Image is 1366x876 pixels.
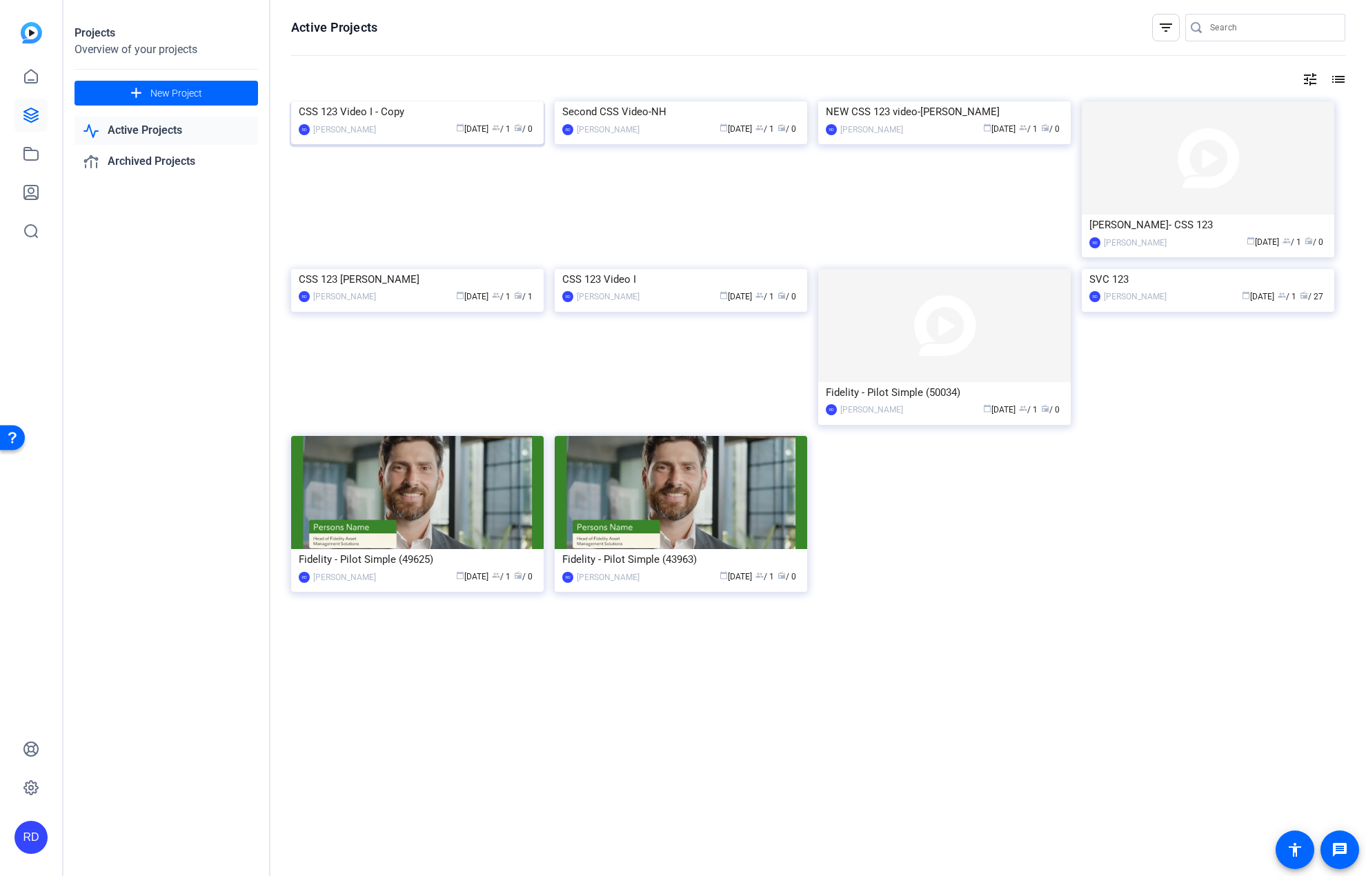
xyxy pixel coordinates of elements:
[778,292,796,301] span: / 0
[1242,291,1250,299] span: calendar_today
[492,571,500,579] span: group
[562,269,800,290] div: CSS 123 Video I
[299,291,310,302] div: RD
[1019,405,1038,415] span: / 1
[778,124,796,134] span: / 0
[840,403,903,417] div: [PERSON_NAME]
[313,570,376,584] div: [PERSON_NAME]
[755,124,774,134] span: / 1
[1287,842,1303,858] mat-icon: accessibility
[1104,290,1167,303] div: [PERSON_NAME]
[562,549,800,570] div: Fidelity - Pilot Simple (43963)
[720,124,752,134] span: [DATE]
[1305,237,1323,247] span: / 0
[755,123,764,132] span: group
[75,148,258,176] a: Archived Projects
[1041,405,1060,415] span: / 0
[291,19,377,36] h1: Active Projects
[826,382,1063,403] div: Fidelity - Pilot Simple (50034)
[75,41,258,58] div: Overview of your projects
[755,291,764,299] span: group
[720,291,728,299] span: calendar_today
[1089,269,1327,290] div: SVC 123
[983,123,991,132] span: calendar_today
[492,123,500,132] span: group
[1104,236,1167,250] div: [PERSON_NAME]
[720,292,752,301] span: [DATE]
[456,572,488,581] span: [DATE]
[1302,71,1318,88] mat-icon: tune
[562,124,573,135] div: RD
[826,101,1063,122] div: NEW CSS 123 video-[PERSON_NAME]
[778,572,796,581] span: / 0
[577,570,640,584] div: [PERSON_NAME]
[826,404,837,415] div: RD
[313,290,376,303] div: [PERSON_NAME]
[514,292,533,301] span: / 1
[1041,404,1049,412] span: radio
[299,124,310,135] div: RD
[514,123,522,132] span: radio
[75,25,258,41] div: Projects
[456,571,464,579] span: calendar_today
[562,101,800,122] div: Second CSS Video-NH
[720,123,728,132] span: calendar_today
[299,269,536,290] div: CSS 123 [PERSON_NAME]
[299,549,536,570] div: Fidelity - Pilot Simple (49625)
[492,291,500,299] span: group
[562,291,573,302] div: RD
[1305,237,1313,245] span: radio
[75,81,258,106] button: New Project
[983,124,1016,134] span: [DATE]
[778,291,786,299] span: radio
[1041,123,1049,132] span: radio
[1300,291,1308,299] span: radio
[299,572,310,583] div: RD
[1019,123,1027,132] span: group
[1329,71,1345,88] mat-icon: list
[1283,237,1301,247] span: / 1
[1247,237,1279,247] span: [DATE]
[1089,215,1327,235] div: [PERSON_NAME]- CSS 123
[755,572,774,581] span: / 1
[1242,292,1274,301] span: [DATE]
[577,123,640,137] div: [PERSON_NAME]
[75,117,258,145] a: Active Projects
[14,821,48,854] div: RD
[577,290,640,303] div: [PERSON_NAME]
[514,572,533,581] span: / 0
[1089,237,1100,248] div: RD
[128,85,145,102] mat-icon: add
[1278,291,1286,299] span: group
[1210,19,1334,36] input: Search
[21,22,42,43] img: blue-gradient.svg
[514,571,522,579] span: radio
[1041,124,1060,134] span: / 0
[1247,237,1255,245] span: calendar_today
[1019,124,1038,134] span: / 1
[1283,237,1291,245] span: group
[826,124,837,135] div: RD
[778,571,786,579] span: radio
[720,571,728,579] span: calendar_today
[755,571,764,579] span: group
[514,124,533,134] span: / 0
[755,292,774,301] span: / 1
[778,123,786,132] span: radio
[1158,19,1174,36] mat-icon: filter_list
[492,292,511,301] span: / 1
[562,572,573,583] div: RD
[492,572,511,581] span: / 1
[1278,292,1296,301] span: / 1
[456,292,488,301] span: [DATE]
[983,404,991,412] span: calendar_today
[313,123,376,137] div: [PERSON_NAME]
[1089,291,1100,302] div: RD
[456,123,464,132] span: calendar_today
[514,291,522,299] span: radio
[456,291,464,299] span: calendar_today
[456,124,488,134] span: [DATE]
[1300,292,1323,301] span: / 27
[840,123,903,137] div: [PERSON_NAME]
[150,86,202,101] span: New Project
